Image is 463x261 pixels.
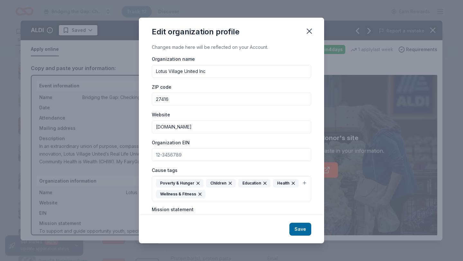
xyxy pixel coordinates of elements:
[152,43,311,51] div: Changes made here will be reflected on your Account.
[238,179,270,187] div: Education
[152,148,311,161] input: 12-3456789
[152,93,311,105] input: 12345 (U.S. only)
[152,176,311,201] button: Poverty & HungerChildrenEducationHealthWellness & Fitness
[152,27,240,37] div: Edit organization profile
[273,179,299,187] div: Health
[152,139,190,146] label: Organization EIN
[152,206,194,213] label: Mission statement
[152,84,171,90] label: ZIP code
[206,179,236,187] div: Children
[156,179,204,187] div: Poverty & Hunger
[152,167,177,174] label: Cause tags
[289,223,311,236] button: Save
[152,56,195,62] label: Organization name
[156,190,205,198] div: Wellness & Fitness
[152,112,170,118] label: Website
